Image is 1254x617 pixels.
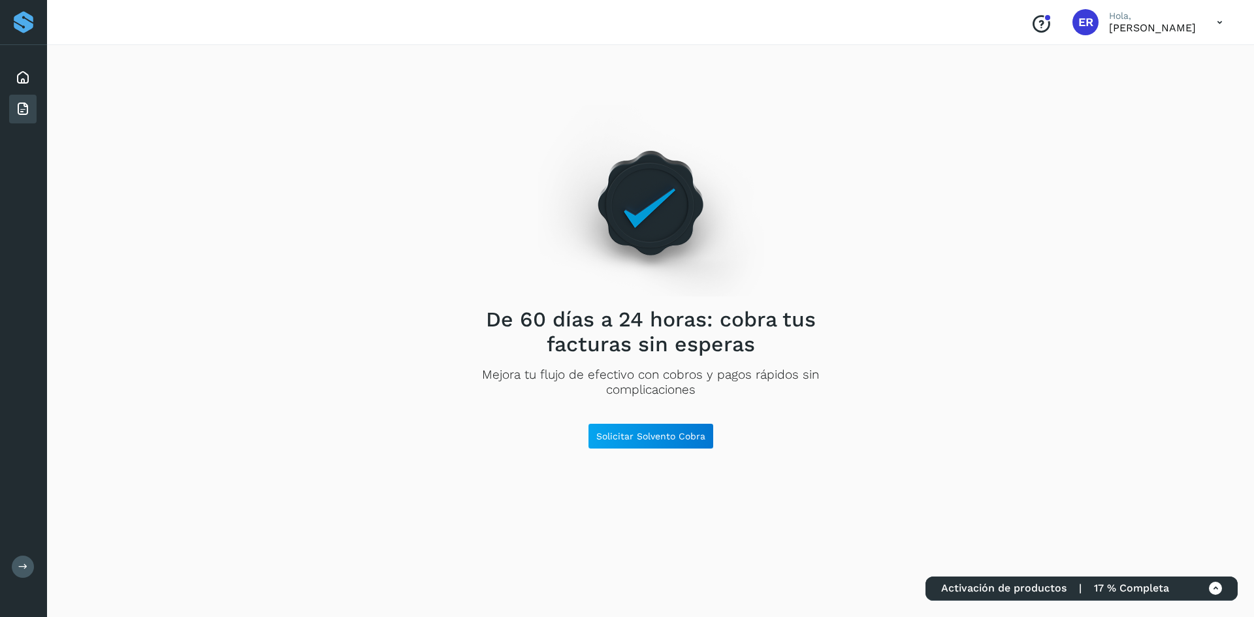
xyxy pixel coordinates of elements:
p: Hola, [1109,10,1196,22]
span: 17 % Completa [1094,582,1169,594]
h2: De 60 días a 24 horas: cobra tus facturas sin esperas [464,307,837,357]
div: Facturas [9,95,37,123]
div: Inicio [9,63,37,92]
p: Mejora tu flujo de efectivo con cobros y pagos rápidos sin complicaciones [464,368,837,398]
span: Solicitar Solvento Cobra [596,432,705,441]
img: Empty state image [538,105,764,296]
p: Eduardo Reyes [1109,22,1196,34]
span: Activación de productos [941,582,1067,594]
button: Solicitar Solvento Cobra [588,423,714,449]
span: | [1079,582,1082,594]
div: Activación de productos | 17 % Completa [925,577,1238,601]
